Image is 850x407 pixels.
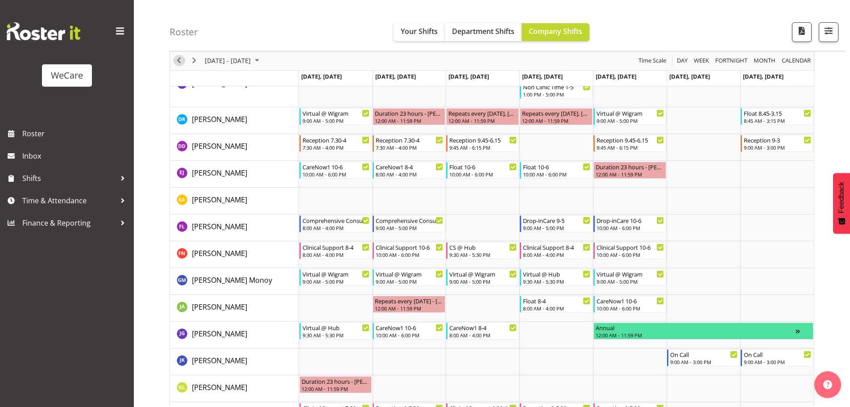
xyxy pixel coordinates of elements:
[593,215,666,232] div: Felize Lacson"s event - Drop-inCare 10-6 Begin From Friday, August 22, 2025 at 10:00:00 AM GMT+12...
[449,171,517,178] div: 10:00 AM - 6:00 PM
[449,251,517,258] div: 9:30 AM - 5:30 PM
[448,72,489,80] span: [DATE], [DATE]
[637,55,668,67] button: Time Scale
[449,243,517,252] div: CS @ Hub
[22,172,116,185] span: Shifts
[373,269,445,286] div: Gladie Monoy"s event - Virtual @ Wigram Begin From Tuesday, August 19, 2025 at 9:00:00 AM GMT+12:...
[299,323,372,340] div: Jessica Gilmour"s event - Virtual @ Hub Begin From Monday, August 18, 2025 at 9:30:00 AM GMT+12:0...
[523,305,590,312] div: 8:00 AM - 4:00 PM
[523,243,590,252] div: Clinical Support 8-4
[192,382,247,392] span: [PERSON_NAME]
[744,109,811,117] div: Float 8.45-3.15
[299,242,372,259] div: Firdous Naqvi"s event - Clinical Support 8-4 Begin From Monday, August 18, 2025 at 8:00:00 AM GMT...
[833,173,850,234] button: Feedback - Show survey
[446,269,519,286] div: Gladie Monoy"s event - Virtual @ Wigram Begin From Wednesday, August 20, 2025 at 9:00:00 AM GMT+1...
[752,55,777,67] button: Timeline Month
[299,135,372,152] div: Demi Dumitrean"s event - Reception 7.30-4 Begin From Monday, August 18, 2025 at 7:30:00 AM GMT+12...
[192,275,272,285] span: [PERSON_NAME] Monoy
[192,275,272,285] a: [PERSON_NAME] Monoy
[192,141,247,151] a: [PERSON_NAME]
[522,109,590,117] div: Repeats every [DATE], [DATE] - [PERSON_NAME]
[376,171,443,178] div: 8:00 AM - 4:00 PM
[192,302,247,312] a: [PERSON_NAME]
[446,162,519,179] div: Ella Jarvis"s event - Float 10-6 Begin From Wednesday, August 20, 2025 at 10:00:00 AM GMT+12:00 E...
[301,72,342,80] span: [DATE], [DATE]
[593,242,666,259] div: Firdous Naqvi"s event - Clinical Support 10-6 Begin From Friday, August 22, 2025 at 10:00:00 AM G...
[744,135,811,144] div: Reception 9-3
[375,72,416,80] span: [DATE], [DATE]
[520,242,593,259] div: Firdous Naqvi"s event - Clinical Support 8-4 Begin From Thursday, August 21, 2025 at 8:00:00 AM G...
[522,23,589,41] button: Company Shifts
[744,117,811,124] div: 8:45 AM - 3:15 PM
[170,214,299,241] td: Felize Lacson resource
[192,168,247,178] span: [PERSON_NAME]
[446,108,519,125] div: Deepti Raturi"s event - Repeats every wednesday, thursday - Deepti Raturi Begin From Wednesday, A...
[376,162,443,171] div: CareNow1 8-4
[303,323,370,332] div: Virtual @ Hub
[744,358,811,365] div: 9:00 AM - 3:00 PM
[819,22,838,42] button: Filter Shifts
[449,135,517,144] div: Reception 9.45-6.15
[170,348,299,375] td: John Ko resource
[299,376,372,393] div: Kayley Luhrs"s event - Duration 23 hours - Kayley Luhrs Begin From Monday, August 18, 2025 at 12:...
[51,69,83,82] div: WeCare
[781,55,812,67] span: calendar
[523,171,590,178] div: 10:00 AM - 6:00 PM
[743,72,784,80] span: [DATE], [DATE]
[170,295,299,322] td: Jane Arps resource
[376,323,443,332] div: CareNow1 10-6
[596,162,664,171] div: Duration 23 hours - [PERSON_NAME]
[597,109,664,117] div: Virtual @ Wigram
[401,26,438,36] span: Your Shifts
[446,323,519,340] div: Jessica Gilmour"s event - CareNow1 8-4 Begin From Wednesday, August 20, 2025 at 8:00:00 AM GMT+12...
[529,26,582,36] span: Company Shifts
[376,278,443,285] div: 9:00 AM - 5:00 PM
[373,135,445,152] div: Demi Dumitrean"s event - Reception 7.30-4 Begin From Tuesday, August 19, 2025 at 7:30:00 AM GMT+1...
[373,108,445,125] div: Deepti Raturi"s event - Duration 23 hours - Deepti Raturi Begin From Tuesday, August 19, 2025 at ...
[692,55,711,67] button: Timeline Week
[638,55,667,67] span: Time Scale
[446,135,519,152] div: Demi Dumitrean"s event - Reception 9.45-6.15 Begin From Wednesday, August 20, 2025 at 9:45:00 AM ...
[303,162,370,171] div: CareNow1 10-6
[170,268,299,295] td: Gladie Monoy resource
[676,55,688,67] span: Day
[523,162,590,171] div: Float 10-6
[376,269,443,278] div: Virtual @ Wigram
[523,251,590,258] div: 8:00 AM - 4:00 PM
[7,22,80,40] img: Rosterit website logo
[780,55,813,67] button: Month
[520,162,593,179] div: Ella Jarvis"s event - Float 10-6 Begin From Thursday, August 21, 2025 at 10:00:00 AM GMT+12:00 En...
[792,22,812,42] button: Download a PDF of the roster according to the set date range.
[192,114,247,124] span: [PERSON_NAME]
[523,269,590,278] div: Virtual @ Hub
[597,117,664,124] div: 9:00 AM - 5:00 PM
[303,243,370,252] div: Clinical Support 8-4
[170,375,299,402] td: Kayley Luhrs resource
[445,23,522,41] button: Department Shifts
[597,305,664,312] div: 10:00 AM - 6:00 PM
[170,161,299,188] td: Ella Jarvis resource
[192,195,247,205] span: [PERSON_NAME]
[303,331,370,339] div: 9:30 AM - 5:30 PM
[676,55,689,67] button: Timeline Day
[741,108,813,125] div: Deepti Raturi"s event - Float 8.45-3.15 Begin From Sunday, August 24, 2025 at 8:45:00 AM GMT+12:0...
[171,51,187,70] div: previous period
[596,72,636,80] span: [DATE], [DATE]
[192,114,247,125] a: [PERSON_NAME]
[299,215,372,232] div: Felize Lacson"s event - Comprehensive Consult 8-4 Begin From Monday, August 18, 2025 at 8:00:00 A...
[303,144,370,151] div: 7:30 AM - 4:00 PM
[597,269,664,278] div: Virtual @ Wigram
[299,269,372,286] div: Gladie Monoy"s event - Virtual @ Wigram Begin From Monday, August 18, 2025 at 9:00:00 AM GMT+12:0...
[302,377,370,386] div: Duration 23 hours - [PERSON_NAME]
[376,135,443,144] div: Reception 7.30-4
[449,323,517,332] div: CareNow1 8-4
[670,350,738,359] div: On Call
[597,251,664,258] div: 10:00 AM - 6:00 PM
[203,55,263,67] button: August 2025
[593,269,666,286] div: Gladie Monoy"s event - Virtual @ Wigram Begin From Friday, August 22, 2025 at 9:00:00 AM GMT+12:0...
[376,216,443,225] div: Comprehensive Consult 9-5
[446,242,519,259] div: Firdous Naqvi"s event - CS @ Hub Begin From Wednesday, August 20, 2025 at 9:30:00 AM GMT+12:00 En...
[449,162,517,171] div: Float 10-6
[597,243,664,252] div: Clinical Support 10-6
[192,221,247,232] a: [PERSON_NAME]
